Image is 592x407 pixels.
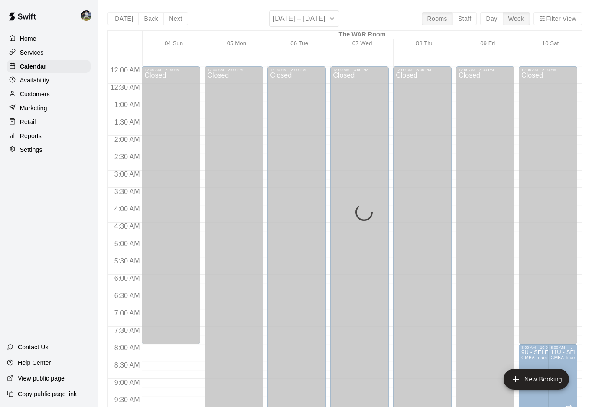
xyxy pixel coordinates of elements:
span: 7:00 AM [112,309,142,317]
div: 12:00 AM – 3:00 PM [333,68,386,72]
a: Reports [7,129,91,142]
div: 12:00 AM – 8:00 AM: Closed [142,66,200,344]
div: 12:00 AM – 3:00 PM [270,68,323,72]
p: View public page [18,374,65,383]
button: 07 Wed [352,40,372,46]
button: 06 Tue [290,40,308,46]
div: 12:00 AM – 8:00 AM: Closed [519,66,577,344]
span: 8:30 AM [112,361,142,369]
button: 05 Mon [227,40,246,46]
a: Calendar [7,60,91,73]
a: Settings [7,143,91,156]
p: Marketing [20,104,47,112]
a: Availability [7,74,91,87]
div: The WAR Room [143,31,582,39]
span: 3:30 AM [112,188,142,195]
span: 12:00 AM [108,66,142,74]
p: Settings [20,145,42,154]
img: Rylan Pranger [81,10,91,21]
button: 08 Thu [416,40,434,46]
span: 12:30 AM [108,84,142,91]
span: 2:00 AM [112,136,142,143]
a: Services [7,46,91,59]
button: 04 Sun [165,40,183,46]
div: Closed [144,72,198,347]
span: GMBA Team Booking [521,355,565,360]
span: 7:30 AM [112,327,142,334]
span: 9:30 AM [112,396,142,404]
p: Services [20,48,44,57]
p: Reports [20,131,42,140]
div: 12:00 AM – 3:00 PM [396,68,449,72]
div: Closed [521,72,575,347]
p: Help Center [18,358,51,367]
a: Marketing [7,102,91,115]
div: 8:00 AM – 10:00 AM [521,345,566,350]
p: Calendar [20,62,46,71]
span: 4:30 AM [112,223,142,230]
span: 8:00 AM [112,344,142,351]
span: 6:00 AM [112,275,142,282]
span: 9:00 AM [112,379,142,386]
button: add [504,369,569,390]
div: 12:00 AM – 3:00 PM [459,68,512,72]
div: 8:00 AM – 10:00 AM [551,345,575,350]
span: 6:30 AM [112,292,142,299]
p: Customers [20,90,50,98]
span: 5:00 AM [112,240,142,247]
span: 1:30 AM [112,118,142,126]
div: Rylan Pranger [79,7,98,24]
div: 12:00 AM – 8:00 AM [144,68,198,72]
a: Retail [7,115,91,128]
p: Home [20,34,36,43]
a: Customers [7,88,91,101]
p: Availability [20,76,49,85]
button: 09 Fri [480,40,495,46]
p: Copy public page link [18,390,77,398]
span: 3:00 AM [112,171,142,178]
button: 10 Sat [542,40,559,46]
span: 1:00 AM [112,101,142,108]
span: 5:30 AM [112,257,142,265]
p: Contact Us [18,343,49,351]
span: 2:30 AM [112,153,142,161]
div: 12:00 AM – 8:00 AM [521,68,575,72]
div: 12:00 AM – 3:00 PM [207,68,260,72]
span: 4:00 AM [112,205,142,213]
p: Retail [20,118,36,126]
a: Home [7,32,91,45]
